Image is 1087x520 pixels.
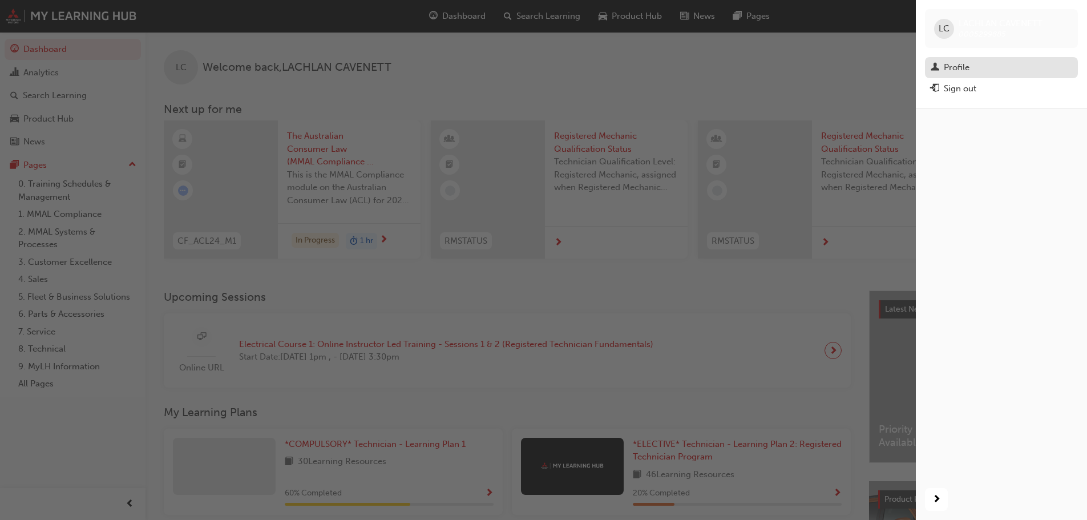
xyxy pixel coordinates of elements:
a: Profile [925,57,1078,78]
span: man-icon [931,63,939,73]
div: Profile [944,61,969,74]
button: Sign out [925,78,1078,99]
span: next-icon [932,493,941,507]
div: Sign out [944,82,976,95]
span: exit-icon [931,84,939,94]
span: 0005299885 [959,29,1006,39]
span: LACHLAN CAVENETT [959,18,1042,29]
span: LC [939,22,949,35]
